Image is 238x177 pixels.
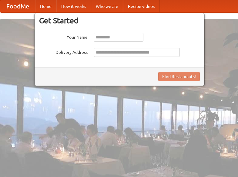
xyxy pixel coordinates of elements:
[0,0,35,12] a: FoodMe
[39,33,88,40] label: Your Name
[91,0,123,12] a: Who we are
[56,0,91,12] a: How it works
[39,16,200,25] h3: Get Started
[39,48,88,55] label: Delivery Address
[35,0,56,12] a: Home
[123,0,159,12] a: Recipe videos
[158,72,200,81] button: Find Restaurants!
